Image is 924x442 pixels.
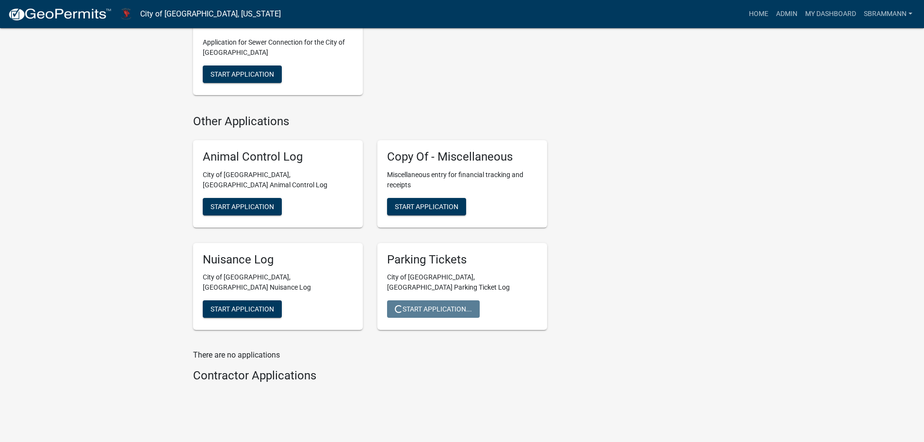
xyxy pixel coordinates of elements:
[203,253,353,267] h5: Nuisance Log
[119,7,132,20] img: City of Harlan, Iowa
[387,150,537,164] h5: Copy Of - Miscellaneous
[745,5,772,23] a: Home
[193,115,547,338] wm-workflow-list-section: Other Applications
[387,170,537,190] p: Miscellaneous entry for financial tracking and receipts
[203,150,353,164] h5: Animal Control Log
[203,198,282,215] button: Start Application
[203,65,282,83] button: Start Application
[211,202,274,210] span: Start Application
[772,5,801,23] a: Admin
[860,5,916,23] a: SBrammann
[203,170,353,190] p: City of [GEOGRAPHIC_DATA], [GEOGRAPHIC_DATA] Animal Control Log
[387,272,537,293] p: City of [GEOGRAPHIC_DATA], [GEOGRAPHIC_DATA] Parking Ticket Log
[203,272,353,293] p: City of [GEOGRAPHIC_DATA], [GEOGRAPHIC_DATA] Nuisance Log
[211,305,274,313] span: Start Application
[203,300,282,318] button: Start Application
[193,369,547,383] h4: Contractor Applications
[211,70,274,78] span: Start Application
[193,349,547,361] p: There are no applications
[203,37,353,58] p: Application for Sewer Connection for the City of [GEOGRAPHIC_DATA]
[387,253,537,267] h5: Parking Tickets
[193,115,547,129] h4: Other Applications
[140,6,281,22] a: City of [GEOGRAPHIC_DATA], [US_STATE]
[387,198,466,215] button: Start Application
[801,5,860,23] a: My Dashboard
[395,305,472,313] span: Start Application...
[193,369,547,387] wm-workflow-list-section: Contractor Applications
[387,300,480,318] button: Start Application...
[395,202,458,210] span: Start Application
